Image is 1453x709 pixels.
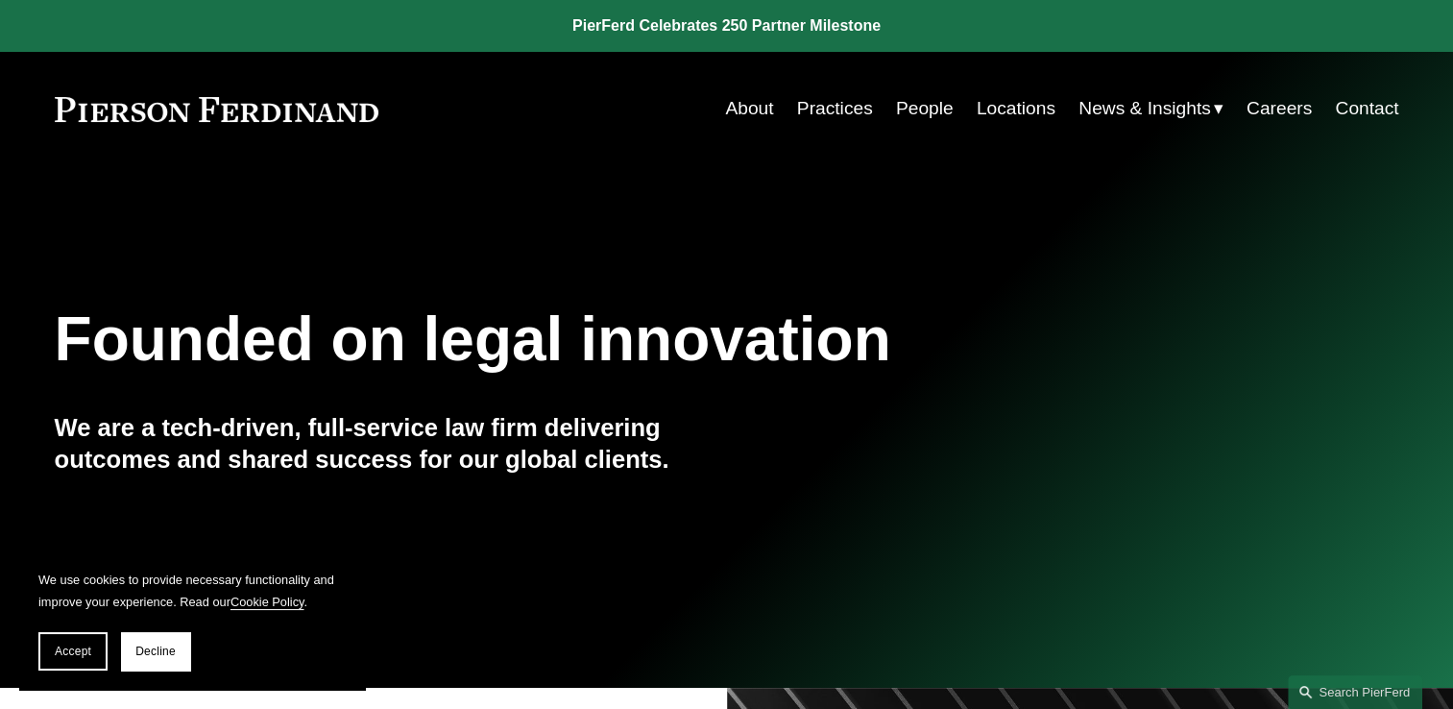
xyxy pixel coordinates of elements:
[121,632,190,671] button: Decline
[55,645,91,658] span: Accept
[1335,90,1398,127] a: Contact
[55,412,727,475] h4: We are a tech-driven, full-service law firm delivering outcomes and shared success for our global...
[230,595,304,609] a: Cookie Policy
[1078,90,1223,127] a: folder dropdown
[1288,675,1422,709] a: Search this site
[896,90,954,127] a: People
[55,305,1175,375] h1: Founded on legal innovation
[19,550,365,690] section: Cookie banner
[1247,90,1312,127] a: Careers
[135,645,176,658] span: Decline
[38,632,108,671] button: Accept
[725,90,773,127] a: About
[1078,92,1211,126] span: News & Insights
[38,569,346,613] p: We use cookies to provide necessary functionality and improve your experience. Read our .
[977,90,1055,127] a: Locations
[797,90,873,127] a: Practices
